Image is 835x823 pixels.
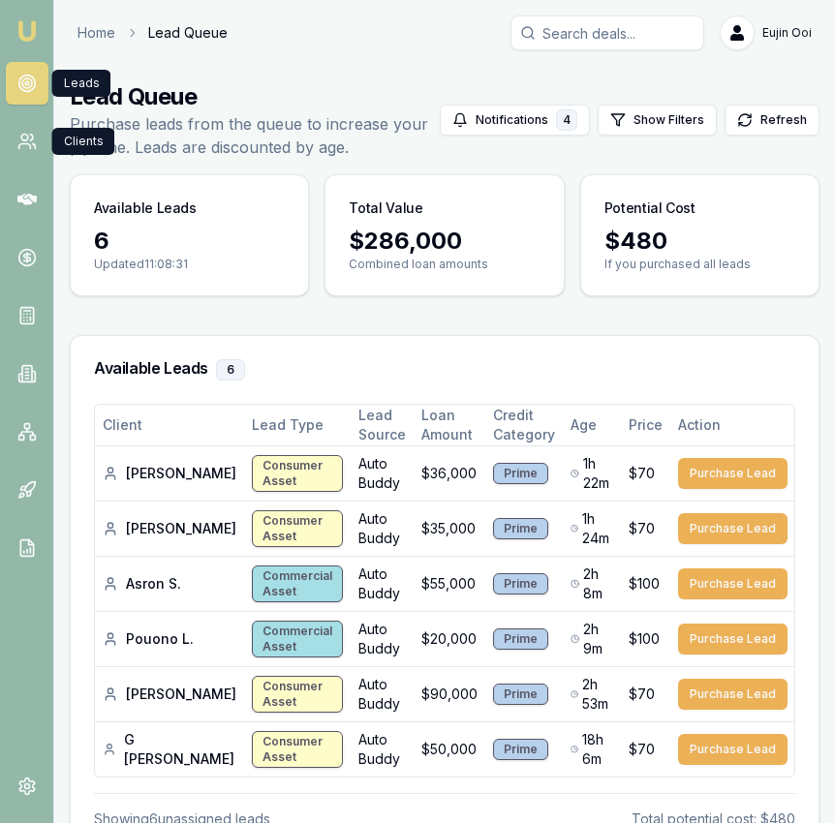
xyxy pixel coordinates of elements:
[414,446,485,502] td: $36,000
[252,731,343,768] div: Consumer Asset
[678,734,788,765] button: Purchase Lead
[582,509,613,548] span: 1h 24m
[351,557,414,612] td: Auto Buddy
[582,730,613,769] span: 18h 6m
[351,502,414,557] td: Auto Buddy
[252,621,343,657] div: Commercial Asset
[351,722,414,777] td: Auto Buddy
[678,624,788,655] button: Purchase Lead
[244,405,351,446] th: Lead Type
[15,19,39,43] img: emu-icon-u.png
[216,359,245,381] div: 6
[629,685,655,704] span: $70
[349,198,422,218] h3: Total Value
[493,518,548,539] div: Prime
[604,226,795,257] div: $ 480
[103,685,236,704] div: [PERSON_NAME]
[510,15,704,50] input: Search deals
[94,359,795,381] h3: Available Leads
[52,128,115,155] div: Clients
[556,109,577,131] div: 4
[678,513,788,544] button: Purchase Lead
[148,23,228,43] span: Lead Queue
[414,612,485,667] td: $20,000
[103,574,236,594] div: Asron S.
[103,730,236,769] div: G [PERSON_NAME]
[70,112,440,159] p: Purchase leads from the queue to increase your pipeline. Leads are discounted by age.
[351,405,414,446] th: Lead Source
[414,405,485,446] th: Loan Amount
[252,455,343,492] div: Consumer Asset
[629,519,655,538] span: $70
[629,740,655,759] span: $70
[414,722,485,777] td: $50,000
[414,557,485,612] td: $55,000
[678,458,788,489] button: Purchase Lead
[493,628,548,650] div: Prime
[95,405,244,446] th: Client
[351,667,414,722] td: Auto Buddy
[351,446,414,502] td: Auto Buddy
[103,519,236,538] div: [PERSON_NAME]
[582,675,613,714] span: 2h 53m
[414,667,485,722] td: $90,000
[252,510,343,547] div: Consumer Asset
[252,676,343,713] div: Consumer Asset
[670,405,795,446] th: Action
[629,629,660,649] span: $100
[103,464,236,483] div: [PERSON_NAME]
[583,564,613,603] span: 2h 8m
[349,257,540,272] p: Combined loan amounts
[94,198,197,218] h3: Available Leads
[70,81,440,112] h1: Lead Queue
[493,573,548,594] div: Prime
[629,464,655,483] span: $70
[629,574,660,594] span: $100
[77,23,115,43] a: Home
[349,226,540,257] div: $ 286,000
[598,105,717,136] button: Show Filters
[725,105,820,136] button: Refresh
[563,405,621,446] th: Age
[604,257,795,272] p: If you purchased all leads
[762,25,812,41] span: Eujin Ooi
[440,105,590,136] button: Notifications4
[485,405,563,446] th: Credit Category
[103,629,236,649] div: Pouono L.
[583,620,613,658] span: 2h 9m
[52,70,111,97] div: Leads
[583,454,613,493] span: 1h 22m
[493,684,548,705] div: Prime
[351,612,414,667] td: Auto Buddy
[94,226,285,257] div: 6
[252,565,343,602] div: Commercial Asset
[678,679,788,710] button: Purchase Lead
[493,463,548,484] div: Prime
[678,568,788,599] button: Purchase Lead
[77,23,228,43] nav: breadcrumb
[414,502,485,557] td: $35,000
[604,198,696,218] h3: Potential Cost
[493,739,548,760] div: Prime
[94,257,285,272] p: Updated 11:08:31
[621,405,670,446] th: Price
